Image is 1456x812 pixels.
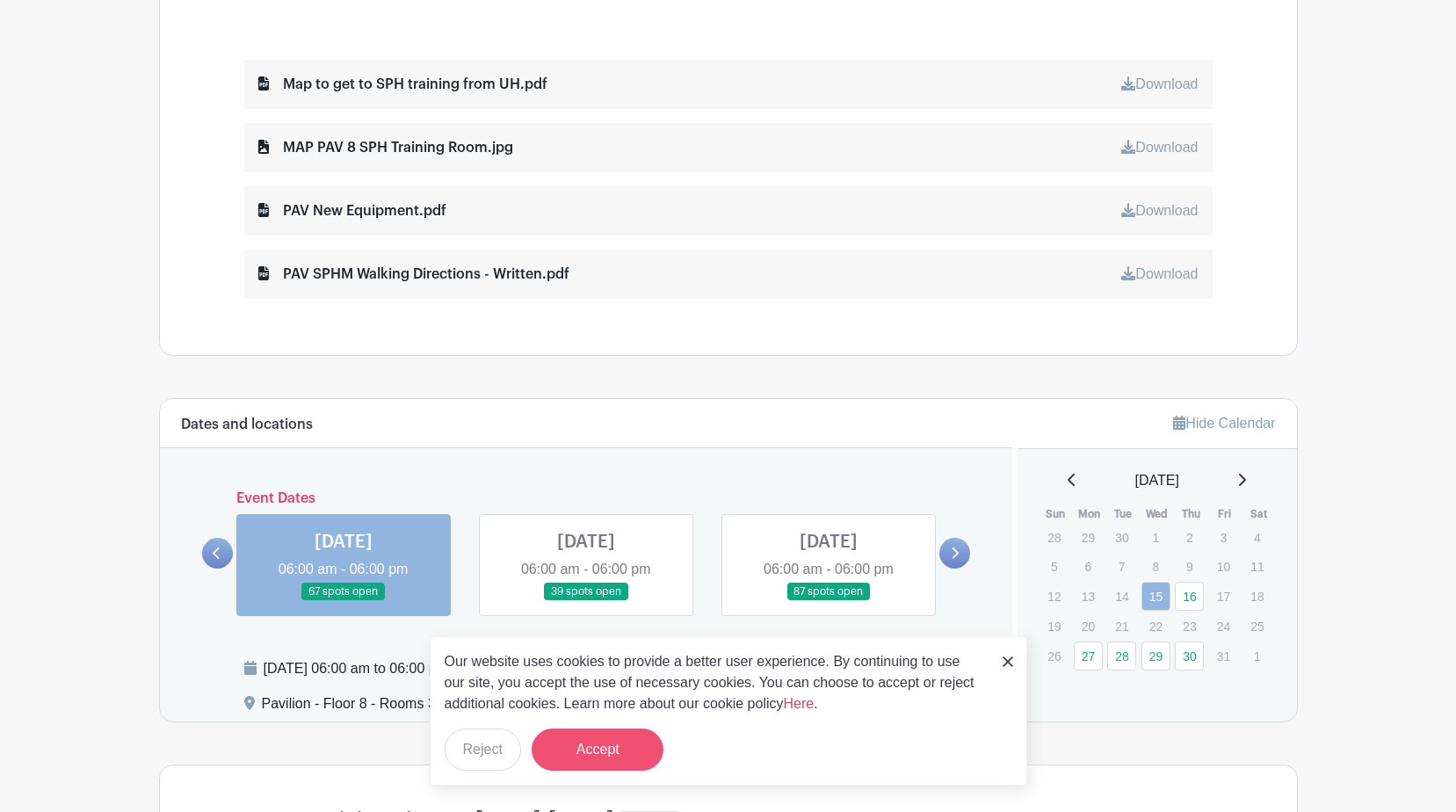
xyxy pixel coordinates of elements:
[258,200,446,221] div: PAV New Equipment.pdf
[1208,505,1242,523] th: Fri
[1209,642,1238,670] p: 31
[258,137,513,158] div: MAP PAV 8 SPH Training Room.jpg
[1141,613,1170,640] p: 22
[1107,524,1136,551] p: 30
[1174,505,1208,523] th: Thu
[264,658,864,679] div: [DATE] 06:00 am to 06:00 pm
[1074,613,1103,640] p: 20
[262,693,495,721] div: Pavilion - Floor 8 - Rooms 30, 31, 32,
[1209,613,1238,640] p: 24
[1175,613,1204,640] p: 23
[1039,553,1068,580] p: 5
[784,696,815,711] a: Here
[1175,524,1204,551] p: 2
[1141,582,1170,611] a: 15
[1242,524,1271,551] p: 4
[1039,524,1068,551] p: 28
[1039,613,1068,640] p: 19
[1242,613,1271,640] p: 25
[1209,553,1238,580] p: 10
[1175,553,1204,580] p: 9
[1039,642,1068,670] p: 26
[1175,582,1204,611] a: 16
[532,729,663,771] button: Accept
[1107,583,1136,610] p: 14
[1121,266,1198,281] a: Download
[1121,140,1198,155] a: Download
[258,264,569,285] div: PAV SPHM Walking Directions - Written.pdf
[1074,553,1103,580] p: 6
[1175,642,1204,671] a: 30
[1242,553,1271,580] p: 11
[258,74,547,95] div: Map to get to SPH training from UH.pdf
[1121,203,1198,218] a: Download
[1242,642,1271,670] p: 1
[1003,656,1013,667] img: close_button-5f87c8562297e5c2d7936805f587ecaba9071eb48480494691a3f1689db116b3.svg
[1141,642,1170,671] a: 29
[445,729,521,771] button: Reject
[1141,553,1170,580] p: 8
[233,490,940,507] h6: Event Dates
[1209,524,1238,551] p: 3
[1121,76,1198,91] a: Download
[445,651,984,714] p: Our website uses cookies to provide a better user experience. By continuing to use our site, you ...
[1106,505,1141,523] th: Tue
[1074,583,1103,610] p: 13
[1039,583,1068,610] p: 12
[1107,613,1136,640] p: 21
[1073,505,1107,523] th: Mon
[1242,505,1276,523] th: Sat
[1107,642,1136,671] a: 28
[1141,505,1175,523] th: Wed
[1242,583,1271,610] p: 18
[1107,553,1136,580] p: 7
[1209,583,1238,610] p: 17
[1074,642,1103,671] a: 27
[181,417,313,433] h6: Dates and locations
[1173,416,1275,431] a: Hide Calendar
[1074,524,1103,551] p: 29
[1039,505,1073,523] th: Sun
[1135,470,1179,491] span: [DATE]
[1141,524,1170,551] p: 1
